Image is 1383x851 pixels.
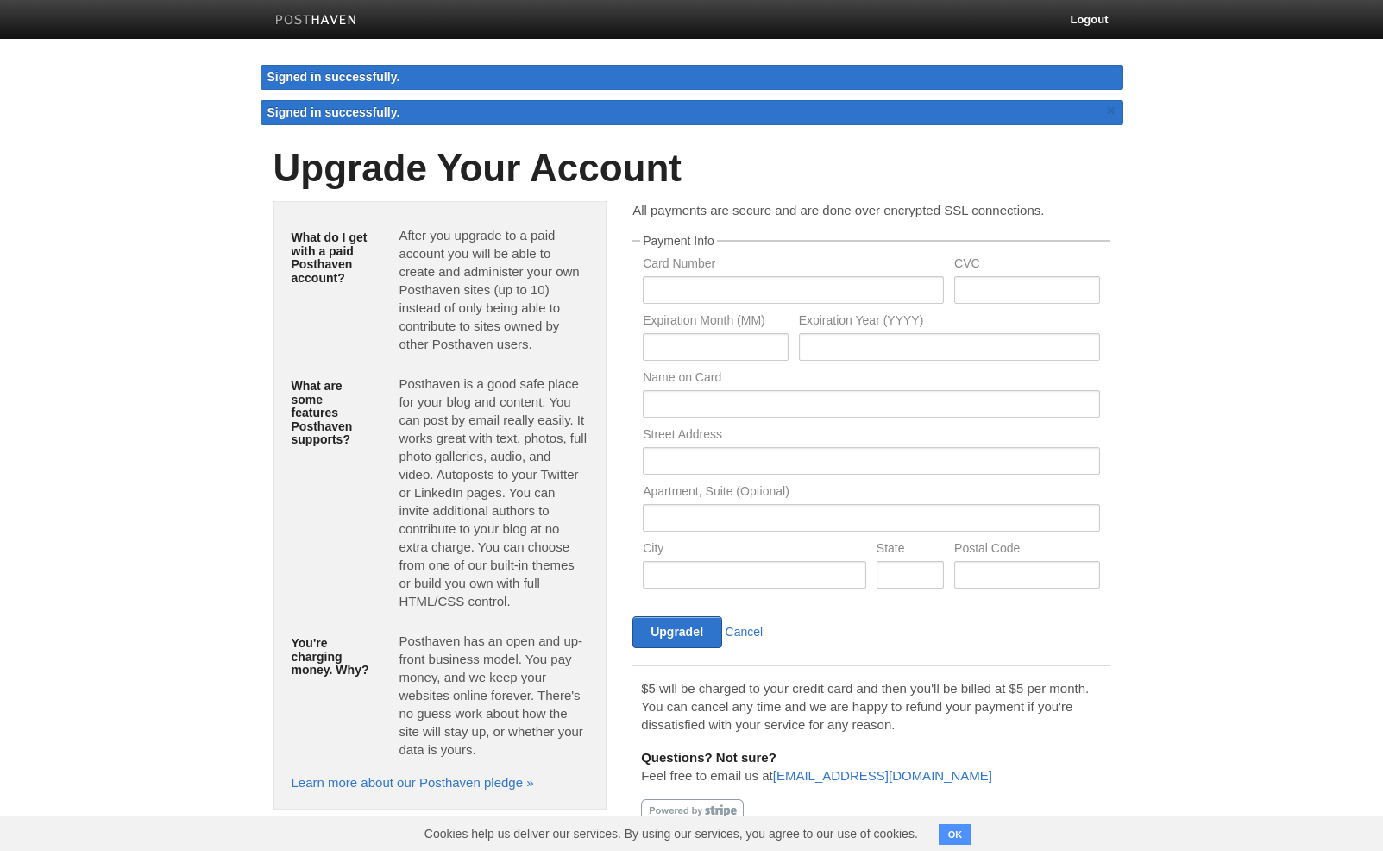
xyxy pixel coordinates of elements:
h5: What do I get with a paid Posthaven account? [292,231,374,285]
label: Expiration Month (MM) [643,314,788,331]
label: Name on Card [643,371,1099,388]
img: Posthaven-bar [275,15,357,28]
p: Posthaven has an open and up-front business model. You pay money, and we keep your websites onlin... [399,632,588,759]
a: [EMAIL_ADDRESS][DOMAIN_NAME] [773,768,992,783]
a: × [1103,100,1119,122]
h1: Upgrade Your Account [273,148,1110,189]
label: Card Number [643,257,944,274]
h5: What are some features Posthaven supports? [292,380,374,446]
label: Postal Code [954,542,1099,558]
label: Street Address [643,428,1099,444]
button: OK [939,824,972,845]
div: Signed in successfully. [261,65,1123,90]
h5: You're charging money. Why? [292,637,374,677]
label: State [877,542,944,558]
a: Cancel [726,625,764,639]
input: Upgrade! [632,616,721,648]
label: City [643,542,866,558]
span: Signed in successfully. [267,105,400,119]
label: CVC [954,257,1099,274]
p: After you upgrade to a paid account you will be able to create and administer your own Posthaven ... [399,226,588,353]
label: Apartment, Suite (Optional) [643,485,1099,501]
label: Expiration Year (YYYY) [799,314,1100,331]
span: Cookies help us deliver our services. By using our services, you agree to our use of cookies. [407,816,935,851]
p: Posthaven is a good safe place for your blog and content. You can post by email really easily. It... [399,375,588,610]
a: Learn more about our Posthaven pledge » [292,775,534,790]
p: $5 will be charged to your credit card and then you'll be billed at $5 per month. You can cancel ... [641,679,1101,734]
b: Questions? Not sure? [641,750,776,765]
p: Feel free to email us at [641,748,1101,785]
p: All payments are secure and are done over encrypted SSL connections. [632,201,1110,219]
legend: Payment Info [640,235,717,247]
